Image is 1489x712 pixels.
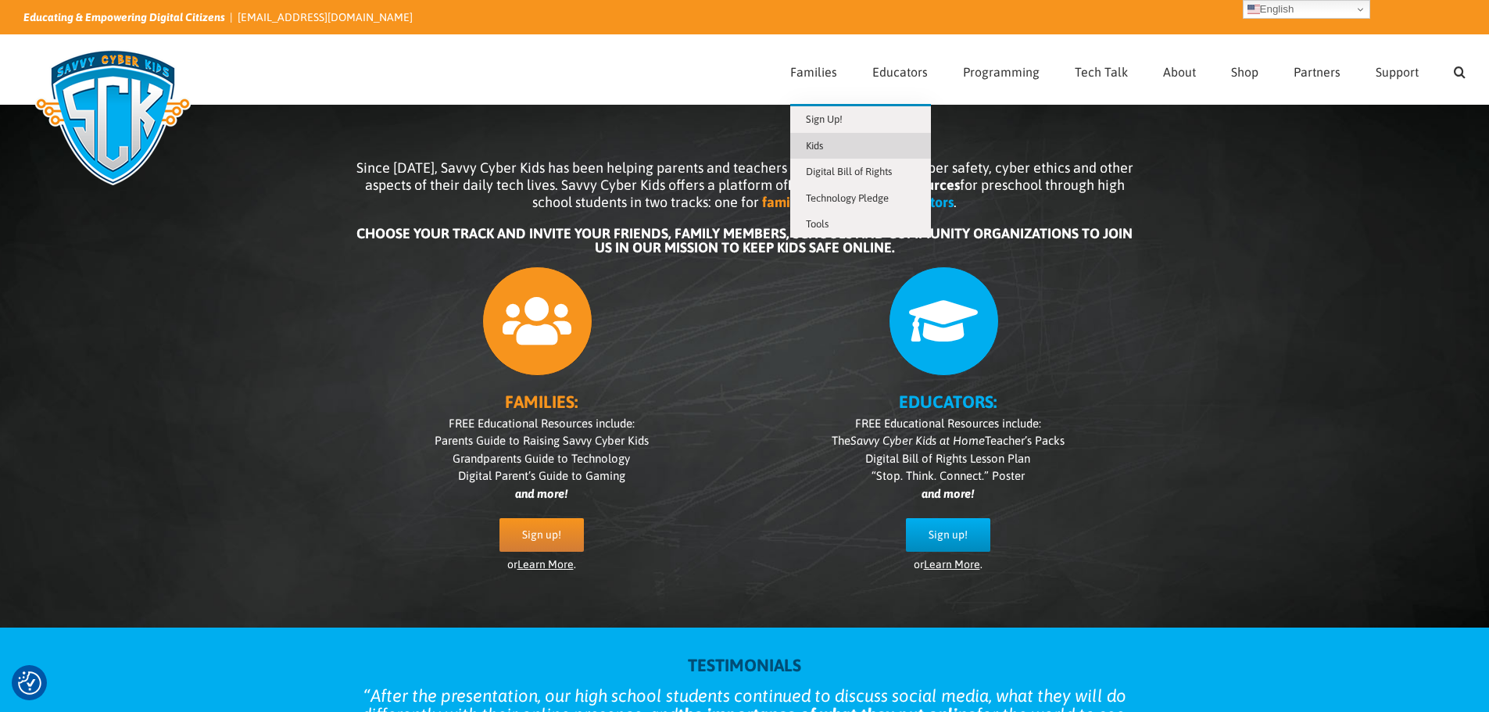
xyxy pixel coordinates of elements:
span: or . [507,558,576,571]
span: Partners [1294,66,1340,78]
span: “Stop. Think. Connect.” Poster [872,469,1025,482]
span: Since [DATE], Savvy Cyber Kids has been helping parents and teachers educate children in cyber sa... [356,159,1133,210]
span: Grandparents Guide to Technology [453,452,630,465]
a: Shop [1231,35,1258,104]
span: About [1163,66,1196,78]
span: FREE Educational Resources include: [855,417,1041,430]
i: Educating & Empowering Digital Citizens [23,11,225,23]
span: Sign Up! [806,113,843,125]
b: FREE educational resources [788,177,960,193]
span: Digital Bill of Rights [806,166,892,177]
span: Tech Talk [1075,66,1128,78]
a: Tech Talk [1075,35,1128,104]
span: Educators [872,66,928,78]
b: EDUCATORS: [899,392,997,412]
span: Kids [806,140,823,152]
a: Digital Bill of Rights [790,159,931,185]
b: FAMILIES: [505,392,578,412]
a: Learn More [924,558,980,571]
i: and more! [922,487,974,500]
span: or . [914,558,983,571]
span: The Teacher’s Packs [832,434,1065,447]
a: Sign up! [499,518,584,552]
img: Savvy Cyber Kids Logo [23,39,202,195]
a: Families [790,35,837,104]
span: Programming [963,66,1040,78]
span: Shop [1231,66,1258,78]
span: Sign up! [929,528,968,542]
span: Tools [806,218,829,230]
a: Technology Pledge [790,185,931,212]
span: FREE Educational Resources include: [449,417,635,430]
a: About [1163,35,1196,104]
a: Search [1454,35,1466,104]
span: Digital Parent’s Guide to Gaming [458,469,625,482]
span: . [954,194,957,210]
img: en [1247,3,1260,16]
nav: Main Menu [790,35,1466,104]
span: Digital Bill of Rights Lesson Plan [865,452,1030,465]
a: Educators [872,35,928,104]
a: Sign up! [906,518,990,552]
a: Learn More [517,558,574,571]
button: Consent Preferences [18,671,41,695]
span: Parents Guide to Raising Savvy Cyber Kids [435,434,649,447]
a: Partners [1294,35,1340,104]
a: [EMAIL_ADDRESS][DOMAIN_NAME] [238,11,413,23]
span: Support [1376,66,1419,78]
a: Programming [963,35,1040,104]
a: Tools [790,211,931,238]
i: Savvy Cyber Kids at Home [850,434,985,447]
span: Families [790,66,837,78]
b: families [762,194,811,210]
b: CHOOSE YOUR TRACK AND INVITE YOUR FRIENDS, FAMILY MEMBERS, SCHOOLS AND COMMUNITY ORGANIZATIONS TO... [356,225,1133,256]
a: Support [1376,35,1419,104]
span: Sign up! [522,528,561,542]
span: Technology Pledge [806,192,889,204]
i: and more! [515,487,567,500]
a: Sign Up! [790,106,931,133]
strong: TESTIMONIALS [688,655,801,675]
img: Revisit consent button [18,671,41,695]
a: Kids [790,133,931,159]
